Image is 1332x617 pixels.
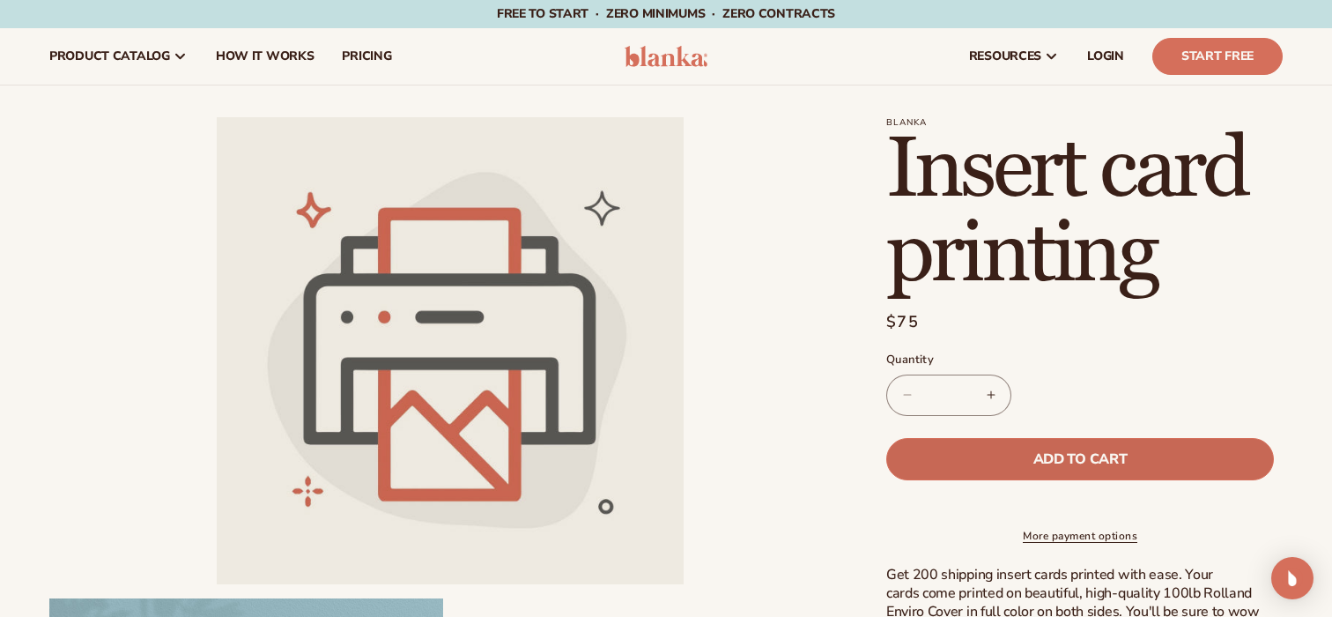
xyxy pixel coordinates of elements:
span: product catalog [49,49,170,63]
span: $75 [886,310,919,334]
span: pricing [342,49,391,63]
span: Add to cart [1033,452,1127,466]
div: Open Intercom Messenger [1271,557,1313,599]
img: logo [625,46,708,67]
span: How It Works [216,49,314,63]
p: Blanka [886,117,1283,128]
button: Add to cart [886,438,1274,480]
a: pricing [328,28,405,85]
a: Start Free [1152,38,1283,75]
a: LOGIN [1073,28,1138,85]
a: resources [955,28,1073,85]
h1: Insert card printing [886,128,1283,297]
span: Free to start · ZERO minimums · ZERO contracts [497,5,835,22]
a: How It Works [202,28,329,85]
span: LOGIN [1087,49,1124,63]
label: Quantity [886,352,1274,369]
span: resources [969,49,1041,63]
a: product catalog [35,28,202,85]
a: More payment options [886,528,1274,544]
